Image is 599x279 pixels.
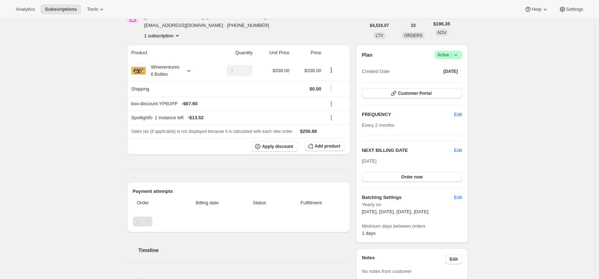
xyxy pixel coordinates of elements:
[454,194,462,201] span: Edit
[362,147,454,154] h2: NEXT BILLING DATE
[131,114,322,121] div: Spotlight5 - 1 instance left
[450,192,466,203] button: Edit
[133,217,345,227] nav: Pagination
[433,20,450,28] span: $196.35
[209,45,255,61] th: Quantity
[131,129,293,134] span: Sales tax (if applicable) is not displayed because it is calculated with each new order.
[41,4,81,14] button: Subscriptions
[362,223,462,230] span: Minimum days between orders
[127,45,209,61] th: Product
[282,199,340,206] span: Fulfillment
[454,147,462,154] button: Edit
[370,23,389,28] span: $4,516.07
[241,199,278,206] span: Status
[300,129,317,134] span: $256.88
[450,256,458,262] span: Edit
[144,22,275,29] span: [EMAIL_ADDRESS][DOMAIN_NAME] · [PHONE_NUMBER]
[133,188,345,195] h2: Payment attempts
[326,66,337,74] button: Product actions
[139,247,351,254] h2: Timeline
[554,4,588,14] button: Settings
[362,88,462,98] button: Customer Portal
[566,6,583,12] span: Settings
[437,30,446,35] span: AOV
[362,209,428,214] span: [DATE], [DATE], [DATE], [DATE]
[45,6,77,12] span: Subscriptions
[362,68,389,75] span: Created Date
[326,84,337,92] button: Shipping actions
[144,12,275,19] div: [PERSON_NAME] [PERSON_NAME]
[437,51,459,59] span: Active
[454,111,462,118] span: Edit
[305,141,345,151] button: Add product
[252,141,298,152] button: Apply discount
[131,100,322,107] div: box-discount-YP6UPP
[362,158,376,164] span: [DATE]
[87,6,98,12] span: Tools
[262,144,293,149] span: Apply discount
[273,68,290,73] span: $338.00
[127,81,209,97] th: Shipping
[366,20,393,31] button: $4,516.07
[362,111,454,118] h2: FREQUENCY
[362,254,445,264] h3: Notes
[255,45,292,61] th: Unit Price
[362,51,373,59] h2: Plan
[520,4,553,14] button: Help
[401,174,423,180] span: Order now
[362,172,462,182] button: Order now
[404,33,422,38] span: ORDERS
[411,23,416,28] span: 23
[532,6,541,12] span: Help
[133,195,176,211] th: Order
[310,86,322,92] span: $0.00
[376,33,383,38] span: LTV
[11,4,39,14] button: Analytics
[398,90,431,96] span: Customer Portal
[362,122,394,128] span: Every 2 months
[146,64,179,78] div: Wineventures
[188,114,203,121] span: - $13.52
[445,254,462,264] button: Edit
[292,45,324,61] th: Price
[315,143,340,149] span: Add product
[83,4,109,14] button: Tools
[362,194,454,201] h6: Batching Settings
[362,269,412,274] span: No notes from customer
[144,32,181,39] button: Product actions
[16,6,35,12] span: Analytics
[178,199,237,206] span: Billing date
[407,20,420,31] button: 23
[439,66,462,76] button: [DATE]
[151,72,168,77] small: 6 Bottles
[450,109,466,120] button: Edit
[444,69,458,74] span: [DATE]
[362,231,375,236] span: 1 days
[182,100,197,107] span: - $67.60
[362,201,462,208] span: Yearly on
[451,52,452,58] span: |
[304,68,321,73] span: $338.00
